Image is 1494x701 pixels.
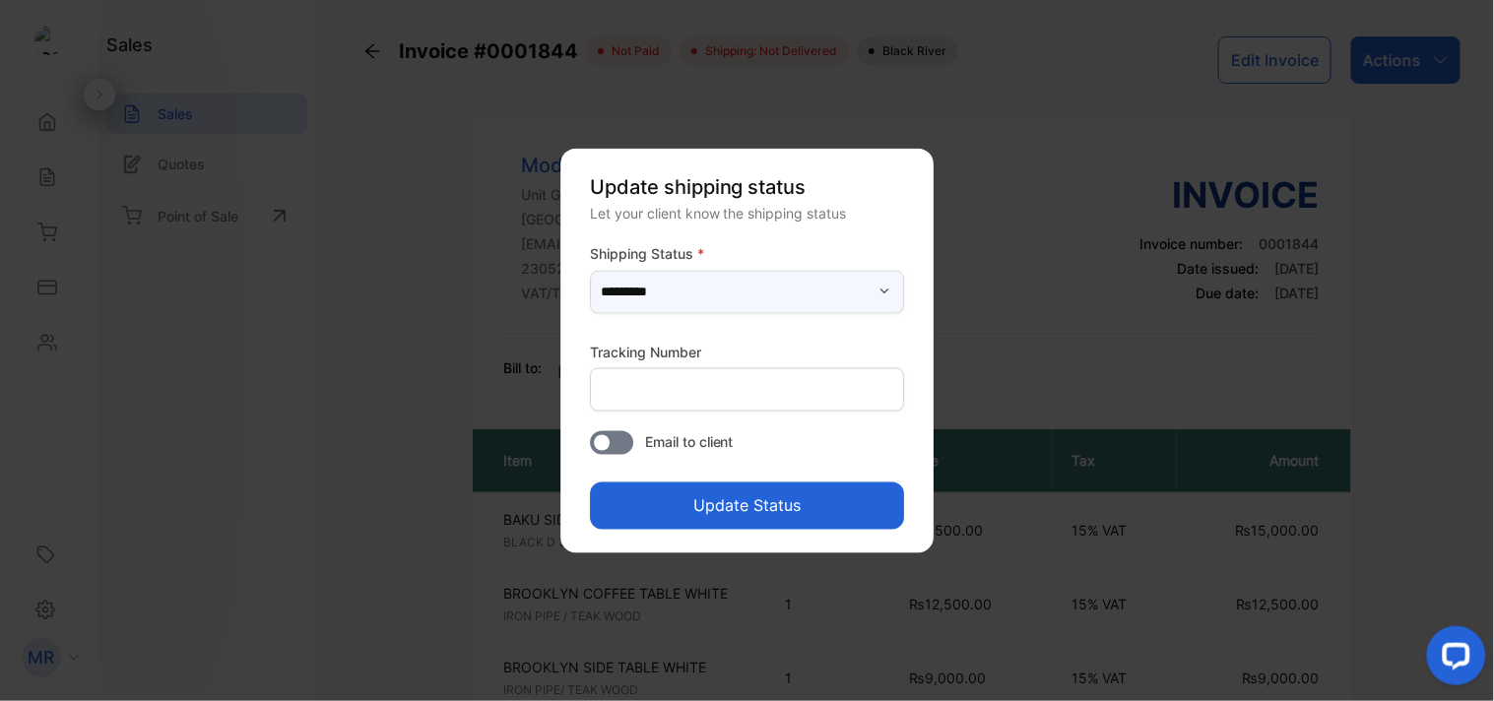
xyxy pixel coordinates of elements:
[590,203,904,223] div: Let your client know the shipping status
[645,430,734,451] span: Email to client
[1411,618,1494,701] iframe: LiveChat chat widget
[590,481,904,529] button: Update Status
[590,341,701,361] label: Tracking Number
[590,172,904,202] p: Update shipping status
[590,243,904,264] label: Shipping Status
